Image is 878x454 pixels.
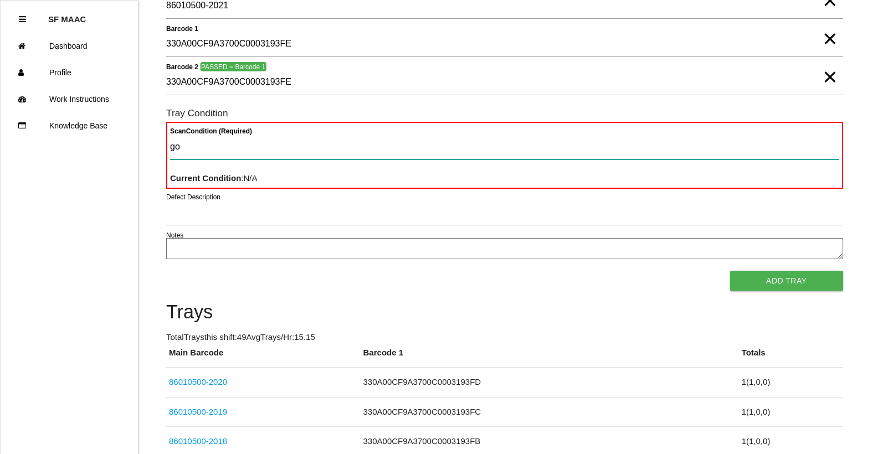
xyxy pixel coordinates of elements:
td: 1 ( 1 , 0 , 0 ) [739,368,843,398]
th: Totals [739,347,843,368]
a: 86010500-2020 [169,377,227,386]
p: SF MAAC [48,6,86,24]
div: Close [19,6,26,33]
a: Knowledge Base [1,112,138,139]
a: Dashboard [1,33,138,59]
th: Barcode 1 [361,347,739,368]
span: Clear Input [823,17,837,39]
td: 330A00CF9A3700C0003193FD [361,368,739,398]
label: Defect Description [166,192,220,202]
a: 86010500-2019 [169,407,227,416]
h6: Tray Condition [166,108,843,118]
b: Current Condition [170,173,241,183]
span: Clear Input [823,55,837,77]
a: Work Instructions [1,86,138,112]
p: Total Trays this shift: 49 Avg Trays /Hr: 15.15 [166,331,843,344]
b: Scan Condition (Required) [170,127,252,135]
a: 86010500-2018 [169,436,227,446]
h4: Trays [166,302,843,323]
td: 330A00CF9A3700C0003193FC [361,397,739,427]
button: Add Tray [730,271,843,291]
a: Profile [1,59,138,86]
b: Barcode 2 [166,63,198,70]
label: Notes [166,230,183,240]
b: Barcode 1 [166,24,198,32]
th: Main Barcode [166,347,361,368]
span: : N/A [170,173,258,183]
span: PASSED = Barcode 1 [200,62,266,71]
td: 1 ( 1 , 0 , 0 ) [739,397,843,427]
